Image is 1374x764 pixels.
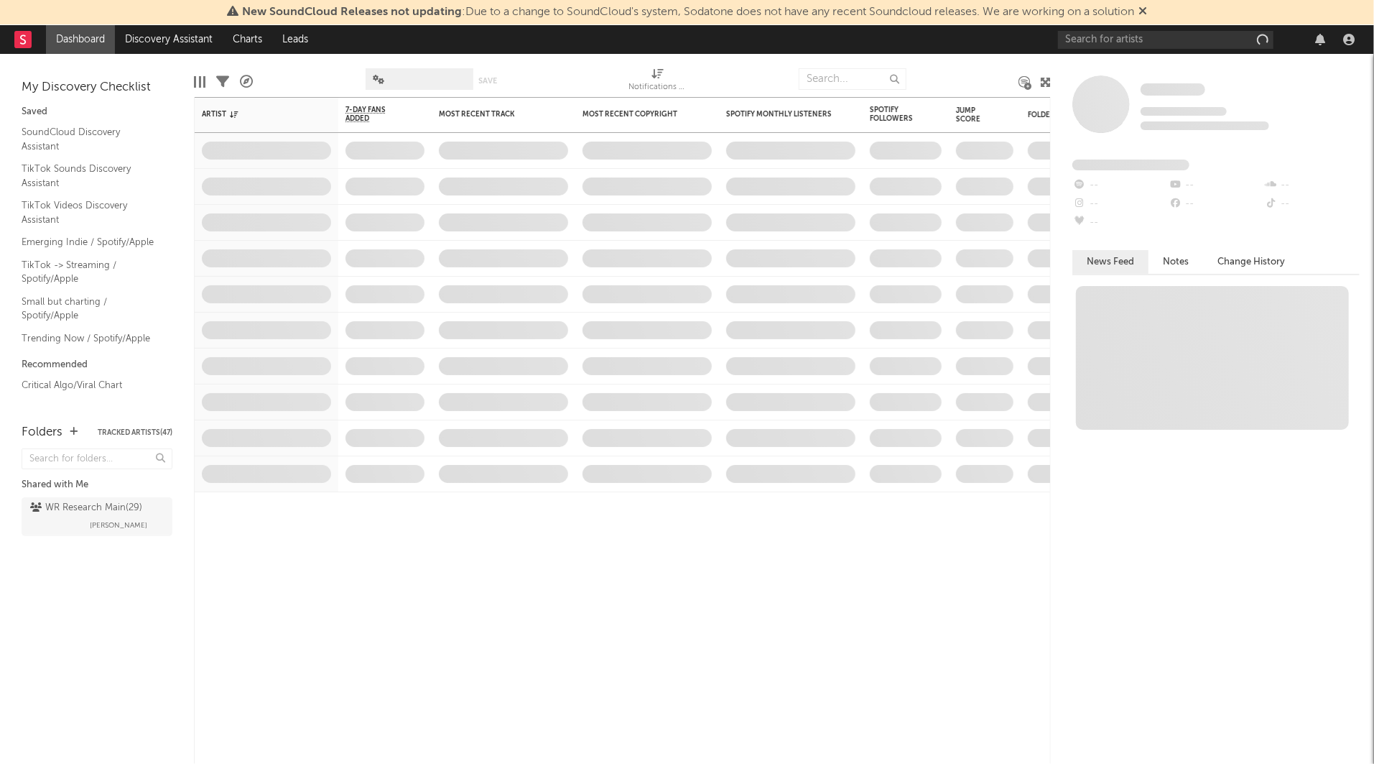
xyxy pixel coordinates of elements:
[629,79,687,96] div: Notifications (Artist)
[1264,176,1360,195] div: --
[1148,250,1203,274] button: Notes
[439,110,547,119] div: Most Recent Track
[22,103,172,121] div: Saved
[216,61,229,103] div: Filters
[202,110,310,119] div: Artist
[22,234,158,250] a: Emerging Indie / Spotify/Apple
[22,294,158,323] a: Small but charting / Spotify/Apple
[22,331,158,346] a: Trending Now / Spotify/Apple
[1141,121,1269,130] span: 0 fans last week
[22,161,158,190] a: TikTok Sounds Discovery Assistant
[194,61,205,103] div: Edit Columns
[478,77,497,85] button: Save
[90,517,147,534] span: [PERSON_NAME]
[242,6,462,18] span: New SoundCloud Releases not updating
[1141,83,1205,97] a: Some Artist
[956,106,992,124] div: Jump Score
[1168,195,1263,213] div: --
[223,25,272,54] a: Charts
[726,110,834,119] div: Spotify Monthly Listeners
[799,68,906,90] input: Search...
[1141,107,1227,116] span: Tracking Since: [DATE]
[1072,176,1168,195] div: --
[1264,195,1360,213] div: --
[22,448,172,469] input: Search for folders...
[22,356,172,374] div: Recommended
[345,106,403,123] span: 7-Day Fans Added
[22,477,172,494] div: Shared with Me
[272,25,318,54] a: Leads
[242,6,1134,18] span: : Due to a change to SoundCloud's system, Sodatone does not have any recent Soundcloud releases. ...
[46,25,115,54] a: Dashboard
[22,377,158,393] a: Critical Algo/Viral Chart
[22,424,62,441] div: Folders
[98,429,172,436] button: Tracked Artists(47)
[115,25,223,54] a: Discovery Assistant
[22,79,172,96] div: My Discovery Checklist
[1072,250,1148,274] button: News Feed
[1028,111,1136,119] div: Folders
[629,61,687,103] div: Notifications (Artist)
[22,257,158,287] a: TikTok -> Streaming / Spotify/Apple
[1058,31,1273,49] input: Search for artists
[870,106,920,123] div: Spotify Followers
[1168,176,1263,195] div: --
[582,110,690,119] div: Most Recent Copyright
[1203,250,1299,274] button: Change History
[1072,195,1168,213] div: --
[1072,213,1168,232] div: --
[22,124,158,154] a: SoundCloud Discovery Assistant
[1141,83,1205,96] span: Some Artist
[1072,160,1189,170] span: Fans Added by Platform
[240,61,253,103] div: A&R Pipeline
[30,500,142,517] div: WR Research Main ( 29 )
[1138,6,1147,18] span: Dismiss
[22,497,172,536] a: WR Research Main(29)[PERSON_NAME]
[22,198,158,227] a: TikTok Videos Discovery Assistant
